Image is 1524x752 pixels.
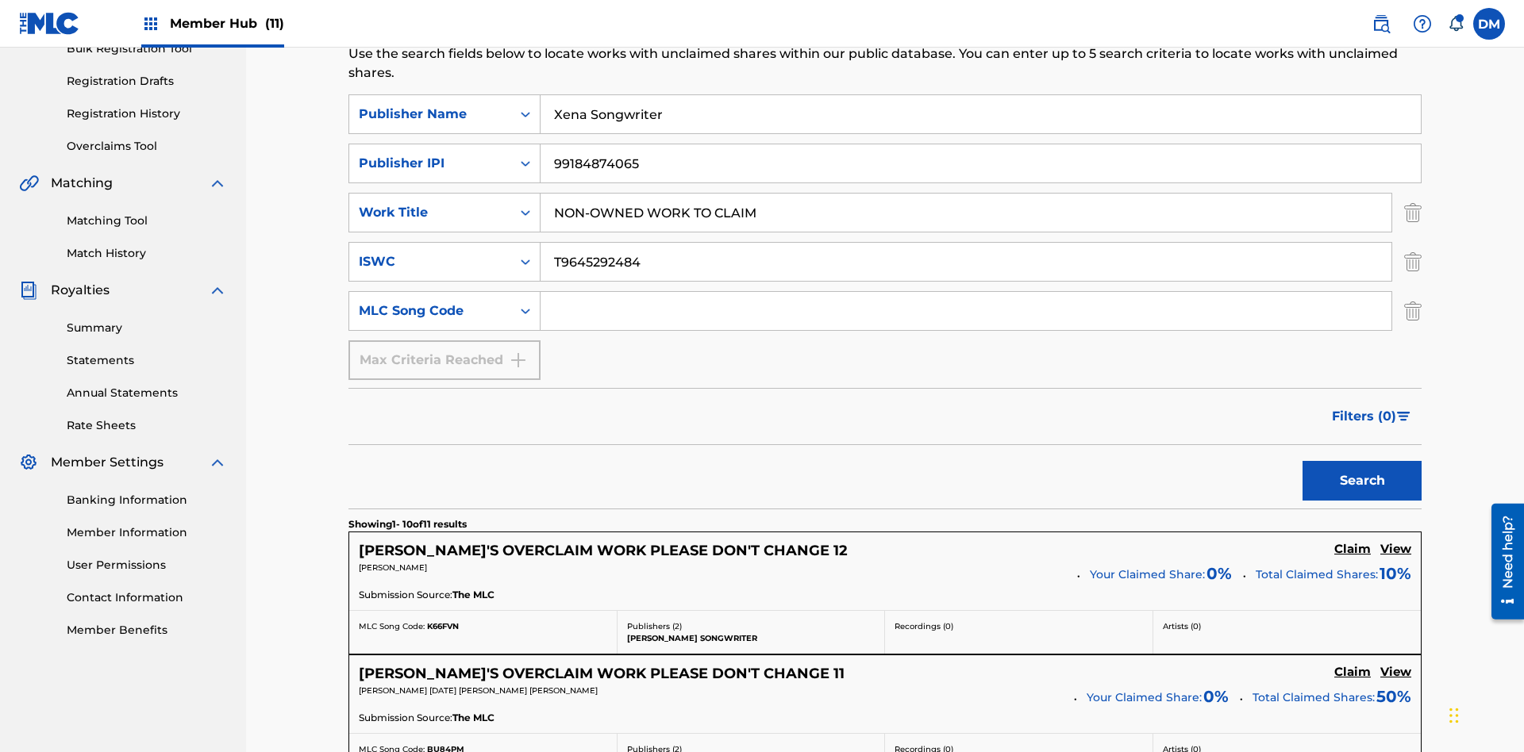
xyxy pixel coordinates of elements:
[208,281,227,300] img: expand
[170,14,284,33] span: Member Hub
[51,453,164,472] span: Member Settings
[67,622,227,639] a: Member Benefits
[67,106,227,122] a: Registration History
[67,138,227,155] a: Overclaims Tool
[1380,562,1411,585] span: 10 %
[1253,690,1375,704] span: Total Claimed Shares:
[359,562,427,573] span: [PERSON_NAME]
[67,40,227,57] a: Bulk Registration Tool
[359,665,845,683] h5: KRYSTAL'S OVERCLAIM WORK PLEASE DON'T CHANGE 11
[1413,14,1432,33] img: help
[1090,566,1205,583] span: Your Claimed Share:
[1404,242,1422,282] img: Delete Criterion
[1397,412,1410,421] img: filter
[359,252,502,271] div: ISWC
[19,174,39,193] img: Matching
[895,620,1143,632] p: Recordings ( 0 )
[1380,542,1411,559] a: View
[359,203,502,222] div: Work Title
[19,453,38,472] img: Member Settings
[1380,665,1411,680] h5: View
[67,589,227,606] a: Contact Information
[1480,497,1524,627] iframe: Resource Center
[1448,16,1464,32] div: Notifications
[348,94,1422,508] form: Search Form
[1445,676,1524,752] iframe: Chat Widget
[348,44,1422,82] p: Use the search fields below to locate works with unclaimed shares within our public database. You...
[359,105,502,124] div: Publisher Name
[1449,692,1459,739] div: Drag
[1203,685,1229,708] span: 0 %
[1256,567,1378,581] span: Total Claimed Shares:
[67,417,227,434] a: Rate Sheets
[348,517,467,531] p: Showing 1 - 10 of 11 results
[1365,8,1397,40] a: Public Search
[67,352,227,369] a: Statements
[1407,8,1438,40] div: Help
[452,711,495,725] span: The MLC
[1303,461,1422,501] button: Search
[1380,542,1411,557] h5: View
[359,154,502,173] div: Publisher IPI
[67,245,227,262] a: Match History
[67,213,227,229] a: Matching Tool
[67,492,227,508] a: Banking Information
[1380,665,1411,682] a: View
[141,14,160,33] img: Top Rightsholders
[265,16,284,31] span: (11)
[627,620,876,632] p: Publishers ( 2 )
[51,281,110,300] span: Royalties
[1372,14,1391,33] img: search
[208,174,227,193] img: expand
[19,281,38,300] img: Royalties
[208,453,227,472] img: expand
[1206,562,1232,585] span: 0 %
[19,12,80,35] img: MLC Logo
[67,73,227,90] a: Registration Drafts
[359,685,598,696] span: [PERSON_NAME] [DATE] [PERSON_NAME] [PERSON_NAME]
[359,542,848,560] h5: KRYSTAL'S OVERCLAIM WORK PLEASE DON'T CHANGE 12
[67,557,227,574] a: User Permissions
[1473,8,1505,40] div: User Menu
[427,621,459,631] span: K66FVN
[1334,665,1371,680] h5: Claim
[359,621,425,631] span: MLC Song Code:
[1376,685,1411,708] span: 50 %
[1322,397,1422,436] button: Filters (0)
[1163,620,1412,632] p: Artists ( 0 )
[627,632,876,644] p: [PERSON_NAME] SONGWRITER
[359,588,452,602] span: Submission Source:
[67,320,227,336] a: Summary
[67,385,227,401] a: Annual Statements
[1404,193,1422,232] img: Delete Criterion
[1087,689,1202,706] span: Your Claimed Share:
[452,588,495,602] span: The MLC
[1404,291,1422,331] img: Delete Criterion
[51,174,113,193] span: Matching
[359,301,502,320] div: MLC Song Code
[359,711,452,725] span: Submission Source:
[1332,407,1396,426] span: Filters ( 0 )
[1334,542,1371,557] h5: Claim
[67,524,227,541] a: Member Information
